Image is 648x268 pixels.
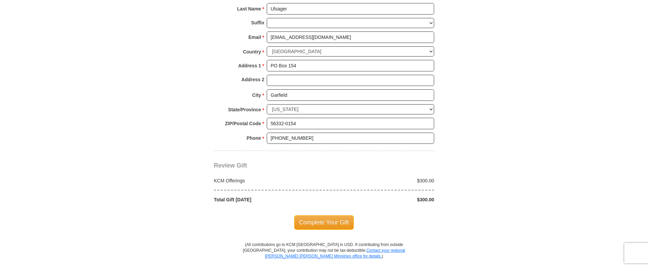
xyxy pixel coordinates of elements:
[294,215,354,229] span: Complete Your Gift
[252,90,261,100] strong: City
[324,196,438,203] div: $300.00
[265,248,405,259] a: Contact your regional [PERSON_NAME] [PERSON_NAME] Ministries office for details.
[241,75,264,84] strong: Address 2
[210,177,324,184] div: KCM Offerings
[248,32,261,42] strong: Email
[228,105,261,114] strong: State/Province
[238,61,261,70] strong: Address 1
[214,162,247,169] span: Review Gift
[247,133,261,143] strong: Phone
[243,47,261,57] strong: Country
[210,196,324,203] div: Total Gift [DATE]
[251,18,264,27] strong: Suffix
[237,4,261,14] strong: Last Name
[324,177,438,184] div: $300.00
[225,119,261,128] strong: ZIP/Postal Code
